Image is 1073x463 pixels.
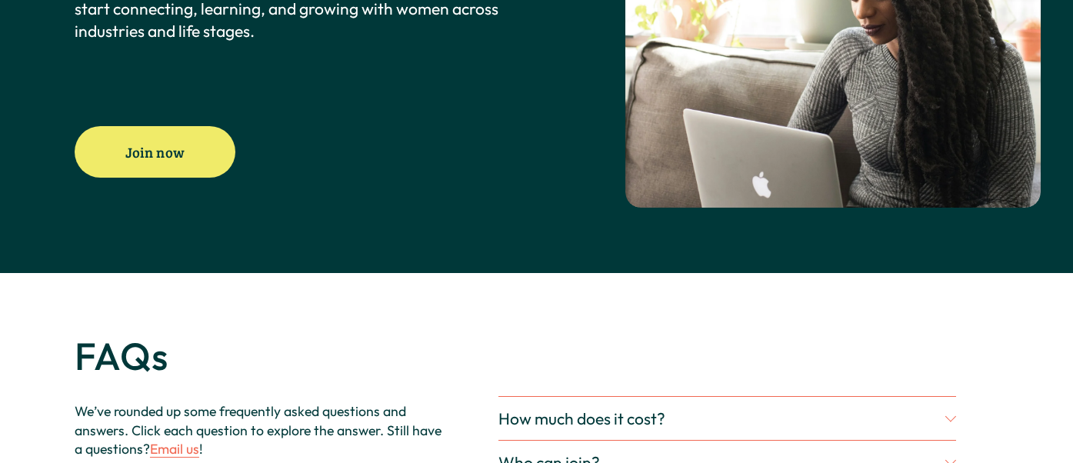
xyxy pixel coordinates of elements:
[75,402,448,459] p: We’ve rounded up some frequently asked questions and answers. Click each question to explore the ...
[498,397,956,440] button: How much does it cost?
[498,408,945,428] span: How much does it cost?
[75,335,448,378] h2: FAQs
[150,440,199,458] a: Email us
[75,126,235,178] a: Join now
